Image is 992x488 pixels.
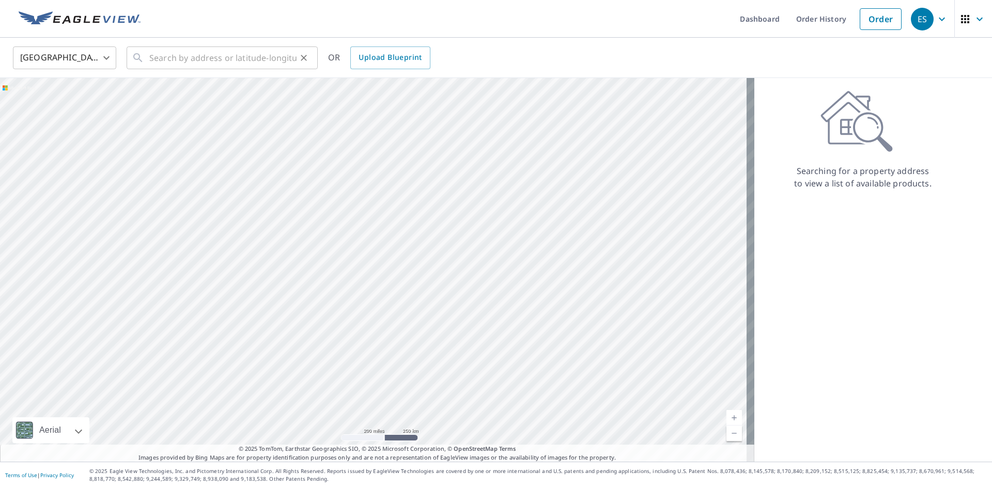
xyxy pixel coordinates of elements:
div: OR [328,46,430,69]
span: © 2025 TomTom, Earthstar Geographics SIO, © 2025 Microsoft Corporation, © [239,445,516,453]
div: Aerial [36,417,64,443]
p: © 2025 Eagle View Technologies, Inc. and Pictometry International Corp. All Rights Reserved. Repo... [89,467,987,483]
a: Current Level 5, Zoom Out [726,426,742,441]
span: Upload Blueprint [359,51,422,64]
a: Privacy Policy [40,471,74,479]
div: ES [911,8,934,30]
a: OpenStreetMap [454,445,497,452]
a: Current Level 5, Zoom In [726,410,742,426]
a: Order [860,8,902,30]
button: Clear [297,51,311,65]
p: Searching for a property address to view a list of available products. [794,165,932,190]
a: Terms [499,445,516,452]
div: [GEOGRAPHIC_DATA] [13,43,116,72]
input: Search by address or latitude-longitude [149,43,297,72]
p: | [5,472,74,478]
a: Upload Blueprint [350,46,430,69]
img: EV Logo [19,11,141,27]
div: Aerial [12,417,89,443]
a: Terms of Use [5,471,37,479]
